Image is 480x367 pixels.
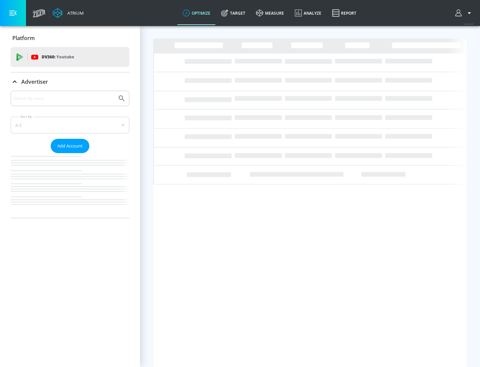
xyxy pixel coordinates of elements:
[251,1,289,25] a: measure
[11,47,129,67] div: DV360: Youtube
[65,10,84,16] div: Atrium
[56,53,74,60] p: Youtube
[216,1,251,25] a: Target
[327,1,362,25] a: Report
[53,8,84,18] a: Atrium
[11,91,129,218] div: Advertiser
[11,117,129,133] div: A-Z
[289,1,327,25] a: Analyze
[11,29,129,47] div: Platform
[57,142,83,150] span: Add Account
[11,153,129,218] nav: list of Advertiser
[51,139,89,153] button: Add Account
[42,53,74,61] p: DV360:
[19,114,33,119] label: Sort By
[13,94,114,103] input: Search by name
[21,78,48,85] p: Advertiser
[464,22,473,26] span: v 4.24.0
[177,1,216,25] a: optimize
[11,72,129,91] div: Advertiser
[12,34,35,42] p: Platform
